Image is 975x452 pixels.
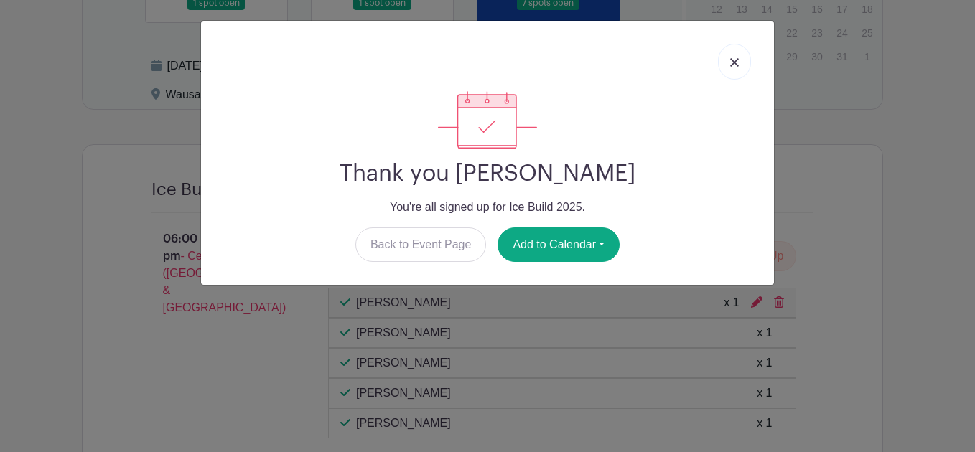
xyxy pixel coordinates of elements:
[213,199,762,216] p: You're all signed up for Ice Build 2025.
[213,160,762,187] h2: Thank you [PERSON_NAME]
[730,58,739,67] img: close_button-5f87c8562297e5c2d7936805f587ecaba9071eb48480494691a3f1689db116b3.svg
[498,227,620,262] button: Add to Calendar
[355,227,487,262] a: Back to Event Page
[438,91,537,149] img: signup_complete-c468d5dda3e2740ee63a24cb0ba0d3ce5d8a4ecd24259e683200fb1569d990c8.svg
